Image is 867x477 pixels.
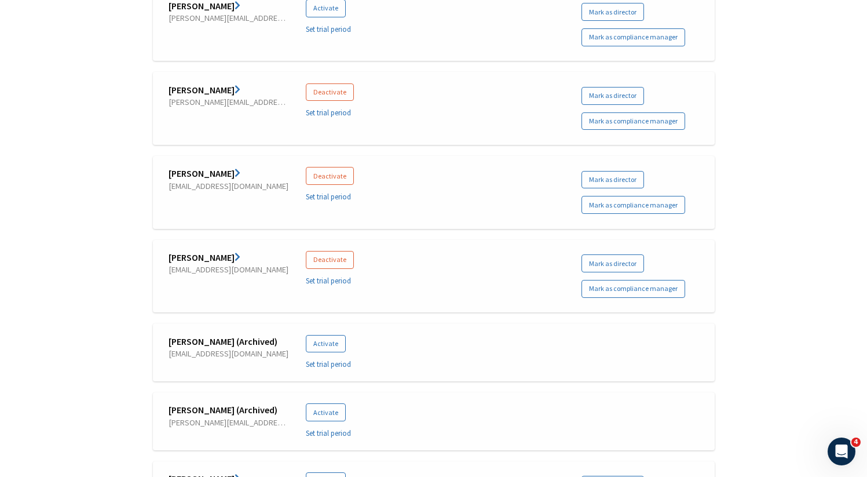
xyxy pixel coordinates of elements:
span: [EMAIL_ADDRESS][DOMAIN_NAME] [169,264,289,275]
span: [EMAIL_ADDRESS][DOMAIN_NAME] [169,180,289,192]
a: Mark as compliance manager [581,112,685,130]
a: Mark as director [581,254,644,272]
span: 4 [851,438,861,447]
a: Mark as compliance manager [581,280,685,298]
a: [PERSON_NAME] [169,84,240,96]
button: Deactivate [306,83,354,101]
iframe: Intercom live chat [828,438,855,465]
a: [PERSON_NAME] [169,168,240,179]
a: Mark as director [581,87,644,105]
button: Activate [306,403,346,421]
button: Deactivate [306,167,354,185]
a: [PERSON_NAME] [169,252,240,263]
a: Mark as compliance manager [581,196,685,214]
a: Mark as compliance manager [581,28,685,46]
a: Set trial period [306,108,351,117]
a: Set trial period [306,276,351,285]
span: [EMAIL_ADDRESS][DOMAIN_NAME] [169,348,289,359]
span: [PERSON_NAME][EMAIL_ADDRESS][DOMAIN_NAME] [169,12,289,24]
button: Deactivate [306,251,354,269]
a: Mark as director [581,3,644,21]
span: [PERSON_NAME] (Archived) [169,403,289,416]
span: [PERSON_NAME][EMAIL_ADDRESS][DOMAIN_NAME] [169,96,289,108]
a: Set trial period [306,24,351,34]
button: Activate [306,335,346,353]
a: Set trial period [306,192,351,201]
span: [PERSON_NAME][EMAIL_ADDRESS][DOMAIN_NAME] [169,417,289,428]
a: Set trial period [306,359,351,369]
a: Mark as director [581,171,644,189]
a: Set trial period [306,428,351,438]
span: [PERSON_NAME] (Archived) [169,335,289,348]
